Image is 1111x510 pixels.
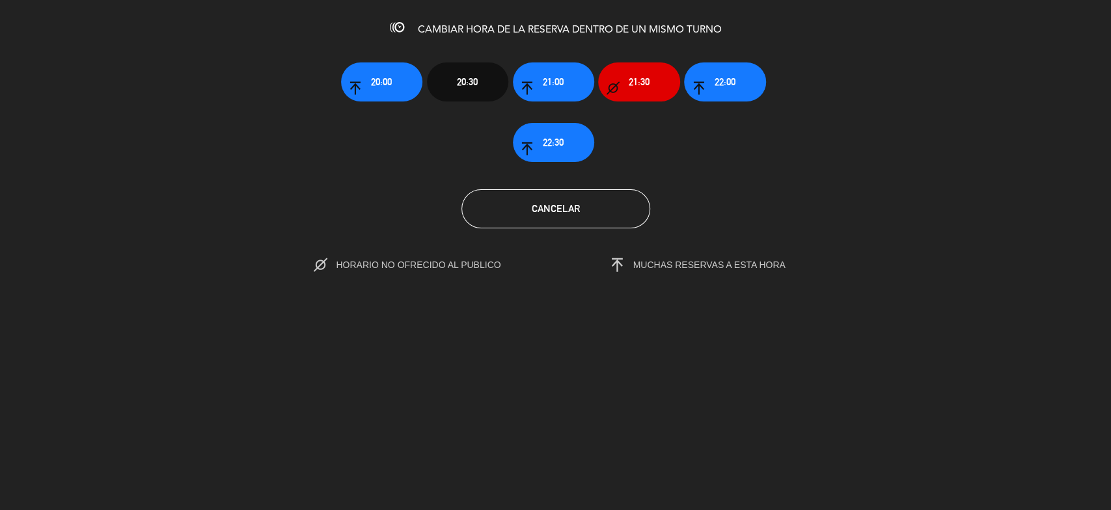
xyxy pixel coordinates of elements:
button: 21:00 [513,62,594,101]
span: 22:00 [715,74,735,89]
span: HORARIO NO OFRECIDO AL PUBLICO [336,260,528,270]
button: 21:30 [598,62,679,101]
span: 21:30 [629,74,650,89]
button: 20:00 [341,62,422,101]
span: 20:00 [371,74,392,89]
button: 20:30 [427,62,508,101]
span: Cancelar [532,203,580,214]
span: 20:30 [457,74,478,89]
span: MUCHAS RESERVAS A ESTA HORA [633,260,786,270]
button: 22:00 [684,62,765,101]
span: CAMBIAR HORA DE LA RESERVA DENTRO DE UN MISMO TURNO [418,25,722,35]
span: 22:30 [543,135,564,150]
button: Cancelar [461,189,650,228]
span: 21:00 [543,74,564,89]
button: 22:30 [513,123,594,162]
